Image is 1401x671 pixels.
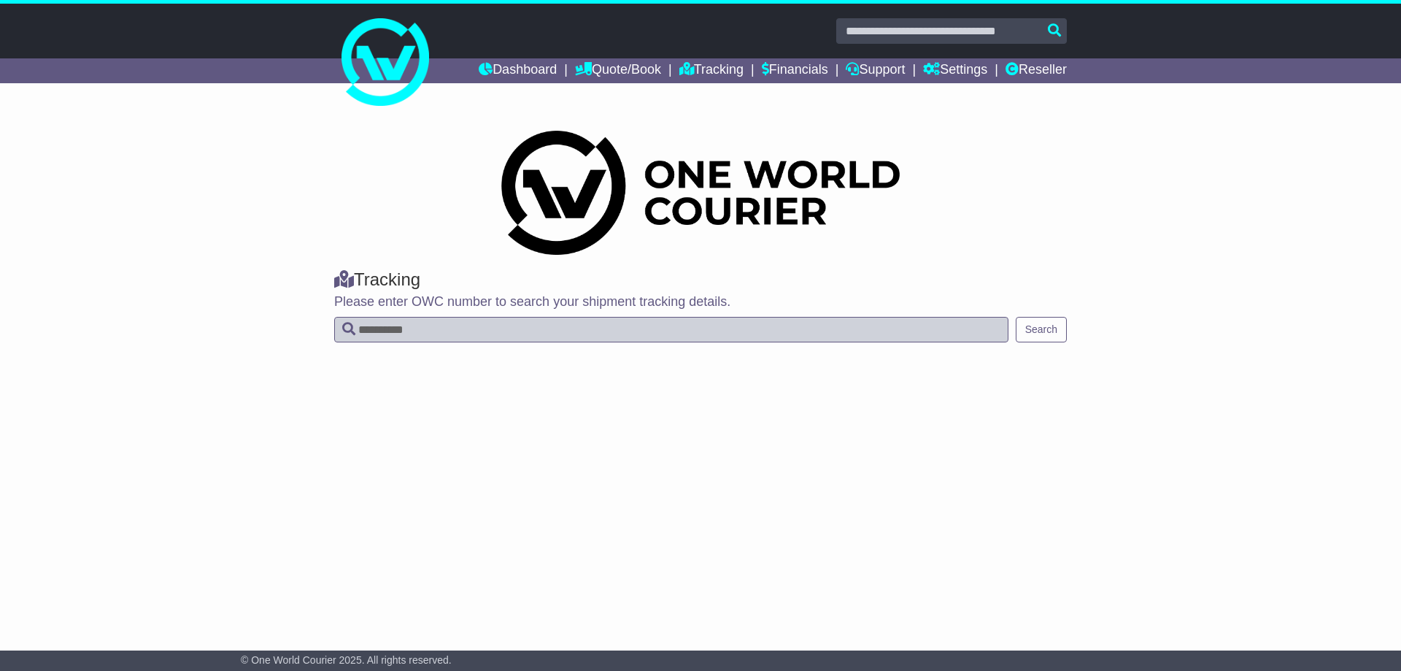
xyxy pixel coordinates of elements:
[1016,317,1067,342] button: Search
[575,58,661,83] a: Quote/Book
[679,58,744,83] a: Tracking
[846,58,905,83] a: Support
[762,58,828,83] a: Financials
[501,131,900,255] img: Dark
[334,269,1067,291] div: Tracking
[479,58,557,83] a: Dashboard
[923,58,987,83] a: Settings
[334,294,1067,310] p: Please enter OWC number to search your shipment tracking details.
[241,654,452,666] span: © One World Courier 2025. All rights reserved.
[1006,58,1067,83] a: Reseller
